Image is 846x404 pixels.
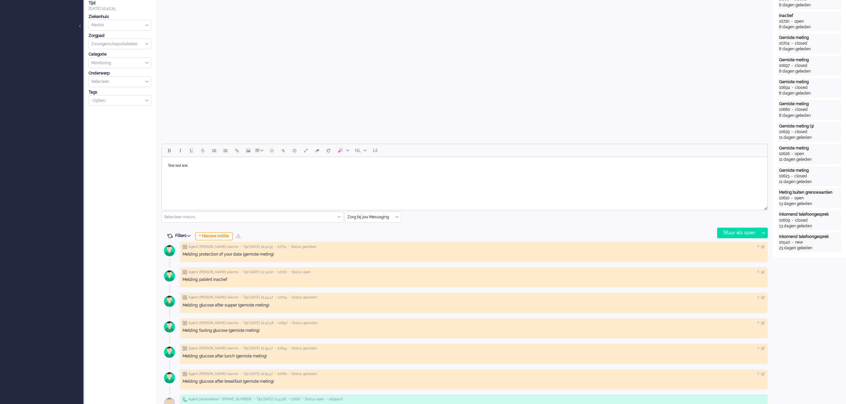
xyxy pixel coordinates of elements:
[779,212,840,217] div: Inkomend telefoongesprek
[779,240,790,245] div: 10540
[189,321,238,325] span: Agent [PERSON_NAME]-alarms
[779,190,840,195] div: Meting buiten grenswaarden
[162,157,767,204] iframe: Rich Text Area
[789,19,794,24] div: -
[779,223,840,229] div: 13 dagen geleden
[183,379,765,384] div: Melding: glucose after breakfast (gemiste meting)
[183,252,765,257] div: Melding: protection of your data (gemiste meting)
[795,41,807,46] div: closed
[289,145,300,156] button: Delay message
[779,19,789,24] div: 10720
[795,63,807,69] div: closed
[241,270,273,275] span: • Tijd [DATE] 11:19:00
[790,85,795,91] div: -
[183,372,187,376] img: ic_note_grey.svg
[790,41,795,46] div: -
[311,145,323,156] button: Clear formatting
[795,85,808,91] div: closed
[323,145,334,156] button: Reset content
[175,145,186,156] button: Italic
[789,195,794,201] div: -
[290,321,317,325] span: • Status gesloten
[275,270,287,275] span: • 10720
[254,397,286,402] span: • Tijd [DATE] 12:43:28
[779,179,840,185] div: 11 dagen geleden
[334,145,352,156] button: AI
[779,101,840,107] div: Gemiste meting
[183,346,187,351] img: ic_note_grey.svg
[183,397,187,402] img: ic_telephone_grey.svg
[161,369,178,386] img: avatar
[89,0,151,6] div: Tijd
[161,242,178,259] img: avatar
[352,145,369,156] button: Language
[89,14,151,20] div: Ziekenhuis
[89,90,151,95] div: Tags
[183,245,187,249] img: ic_note_grey.svg
[209,145,220,156] button: Bullet list
[275,245,286,249] span: • 10774
[790,63,795,69] div: -
[189,372,238,376] span: Agent [PERSON_NAME]-alarms
[790,151,795,157] div: -
[790,107,795,112] div: -
[89,95,151,106] div: Select Tags
[779,63,790,69] div: 10697
[163,145,175,156] button: Bold
[779,46,840,52] div: 8 dagen geleden
[195,232,233,240] div: + Nieuwe notitie
[183,295,187,300] img: ic_note_grey.svg
[183,270,187,275] img: ic_note_grey.svg
[189,346,238,351] span: Agent [PERSON_NAME]-alarms
[189,295,238,300] span: Agent [PERSON_NAME]-alarms
[183,328,765,333] div: Melding: fasting glucose (gemiste meting)
[289,270,311,275] span: • Status open
[183,277,765,283] div: Melding: patiënt inactief
[241,372,273,376] span: • Tijd [DATE] 22:29:47
[369,145,381,156] button: 14
[231,145,242,156] button: Insert/edit link
[89,33,151,39] div: Zorgpad
[183,303,765,308] div: Melding: glucose after supper (gemiste meting)
[175,233,193,238] span: Filters
[779,41,790,46] div: 10704
[289,245,316,249] span: • Status gesloten
[779,91,840,96] div: 8 dagen geleden
[300,145,311,156] button: Fullscreen
[779,234,840,240] div: Inkomend telefoongesprek
[779,113,840,118] div: 8 dagen geleden
[779,129,790,135] div: 10629
[289,346,317,351] span: • Status gesloten
[275,372,287,376] span: • 10680
[790,240,795,245] div: -
[372,148,378,153] span: 14
[355,148,361,153] span: NL
[779,35,840,41] div: Gemiste meting
[161,344,178,360] img: avatar
[161,293,178,309] img: avatar
[241,321,273,325] span: • Tijd [DATE] 22:40:48
[779,245,840,251] div: 23 dagen geleden
[288,397,300,402] span: • 10626
[779,145,840,151] div: Gemiste meting
[762,204,767,210] div: Resize
[779,201,840,207] div: 13 dagen geleden
[794,195,804,201] div: open
[89,0,151,12] div: [DATE] 22:42:25
[717,228,759,238] div: Stuur als open
[89,52,151,57] div: Categorie
[186,145,197,156] button: Underline
[183,321,187,325] img: ic_note_grey.svg
[189,245,238,249] span: Agent [PERSON_NAME]-alarms
[795,218,808,223] div: closed
[276,321,287,325] span: • 10697
[779,123,840,129] div: Gemiste meting (3)
[779,107,790,112] div: 10680
[779,69,840,74] div: 8 dagen geleden
[277,145,289,156] button: Add attachment
[326,397,343,402] span: • uitgaand
[189,397,252,402] span: Agent jverboekend • [PHONE_NUMBER]
[289,372,317,376] span: • Status gesloten
[89,71,151,76] div: Onderwerp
